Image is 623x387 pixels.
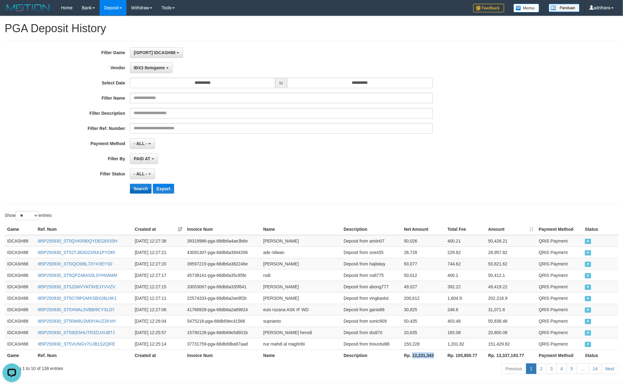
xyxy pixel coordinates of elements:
td: QRIS Payment [536,258,582,269]
button: - ALL - [130,169,155,179]
th: Status [582,224,618,235]
th: Game [5,350,35,361]
a: 2 [536,363,547,374]
td: 1,201.82 [445,338,486,350]
td: [PERSON_NAME] [261,258,341,269]
td: 33053067-pga-68db6a335f641 [185,281,261,292]
button: - ALL - [130,138,155,149]
img: Feedback.jpg [473,4,504,12]
th: Payment Method [536,224,582,235]
button: [ISPORT] IDCASH88 [130,47,183,58]
td: [DATE] 12:27:15 [132,281,185,292]
a: … [577,363,589,374]
td: Deposit from ganis88 [341,304,402,315]
td: 28,957.82 [486,247,536,258]
span: PAID [585,342,591,347]
th: Game [5,224,35,235]
th: Net Amount [402,224,445,235]
td: Deposit from rodi775 [341,269,402,281]
td: 43091307-pga-68db6a3944356 [185,247,261,258]
td: 49,027 [402,281,445,292]
td: nur mahdi al maghribi [261,338,341,350]
td: 200,612 [402,292,445,304]
td: 20,800.08 [486,327,536,338]
td: 28,728 [402,247,445,258]
td: 151,429.82 [486,338,536,350]
td: [DATE] 12:27:17 [132,269,185,281]
th: Description [341,224,402,235]
span: PAID [585,307,591,313]
span: PAID [585,285,591,290]
a: Previous [501,363,526,374]
td: QRIS Payment [536,304,582,315]
a: 1 [526,363,537,374]
img: Button%20Memo.svg [513,4,539,12]
td: IDCASH88 [5,338,35,350]
td: QRIS Payment [536,315,582,327]
td: 50,838.48 [486,315,536,327]
td: 41768928-pga-68db6a2a89824 [185,304,261,315]
span: - ALL - [134,141,148,146]
a: I85P250930_ST5QVKR80QYDEG8X55H [38,239,118,243]
td: 37731759-pga-68db69ba97aad [185,338,261,350]
span: IBX3 Itemgame [134,65,165,70]
td: QRIS Payment [536,327,582,338]
td: Deposit from amiin07 [341,235,402,247]
td: 39597215-pga-68db6a382246e [185,258,261,269]
td: QRIS Payment [536,292,582,304]
th: Invoice Num [185,224,261,235]
td: [PERSON_NAME] [261,292,341,304]
td: [DATE] 12:27:06 [132,304,185,315]
a: I85P250930_ST5XMAL5VBBI9CYSLD7 [38,307,115,312]
th: Name [261,350,341,361]
td: [DATE] 12:27:38 [132,235,185,247]
td: IDCASH88 [5,235,35,247]
td: 229.82 [445,247,486,258]
th: Created at [132,350,185,361]
td: 50,426.21 [486,235,536,247]
span: PAID [585,319,591,324]
button: Export [153,184,174,194]
td: 30,825 [402,304,445,315]
span: PAID [585,250,591,256]
span: PAID AT [134,156,150,161]
td: 39319986-pga-68db6a4ae3b6e [185,235,261,247]
td: IDCASH88 [5,247,35,258]
th: Invoice Num [185,350,261,361]
td: IDCASH88 [5,258,35,269]
td: 392.22 [445,281,486,292]
th: Total Fee [445,224,486,235]
span: PAID [585,262,591,267]
a: I85P250930_ST50W6U2M0IYAUZ3XVH [38,319,116,324]
th: Description [341,350,402,361]
a: I85P250930_ST5IQOI88L73YXXEYS0 [38,261,112,266]
td: euis rozana ASK IF WD [261,304,341,315]
td: 400.1 [445,269,486,281]
td: [DATE] 12:26:04 [132,315,185,327]
td: [DATE] 12:27:20 [132,258,185,269]
td: 50,435 [402,315,445,327]
select: Showentries [15,211,39,220]
td: 400.21 [445,235,486,247]
th: Ref. Num [35,350,132,361]
td: [PERSON_NAME] [261,235,341,247]
td: 150,228 [402,338,445,350]
td: Deposit from sonic909 [341,315,402,327]
td: IDCASH88 [5,269,35,281]
button: Open LiveChat chat widget [2,2,21,21]
td: 403.48 [445,315,486,327]
td: 202,216.9 [486,292,536,304]
th: Amount: activate to sort column ascending [486,224,536,235]
td: QRIS Payment [536,247,582,258]
label: Show entries [5,211,52,220]
th: Name [261,224,341,235]
td: IDCASH88 [5,315,35,327]
td: [DATE] 12:25:57 [132,327,185,338]
a: 5 [567,363,577,374]
a: I85P250930_ST5J2WVYAT9VEJYVVZV [38,284,115,289]
a: 14 [589,363,602,374]
td: 45738141-pga-68db6a35c85fe [185,269,261,281]
td: 93,821.62 [486,258,536,269]
th: Rp. 13,231,343 [402,350,445,361]
td: 50,026 [402,235,445,247]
